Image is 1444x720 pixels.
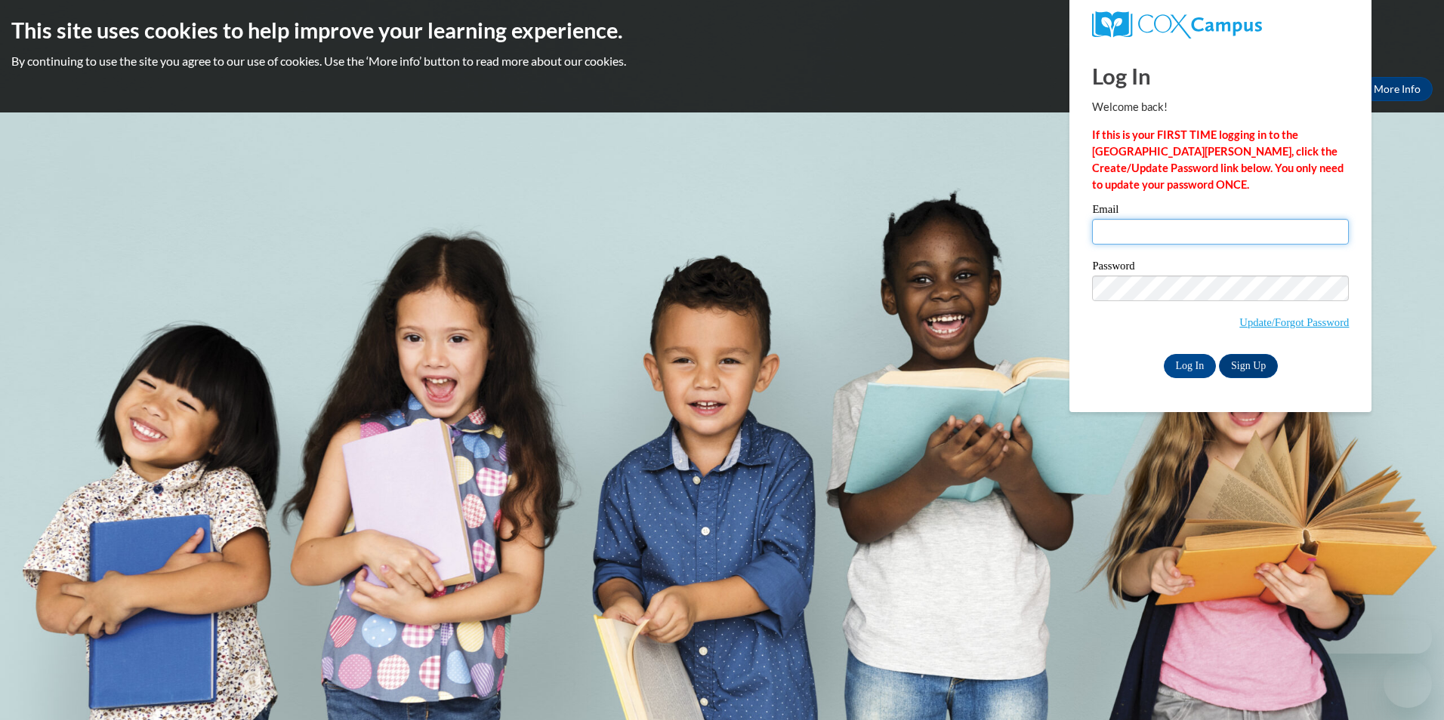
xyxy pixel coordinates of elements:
h2: This site uses cookies to help improve your learning experience. [11,15,1433,45]
a: Sign Up [1219,354,1278,378]
iframe: Button to launch messaging window [1384,660,1432,708]
a: More Info [1362,77,1433,101]
iframe: Message from company [1314,620,1432,654]
label: Email [1092,204,1349,219]
a: Update/Forgot Password [1239,316,1349,328]
p: By continuing to use the site you agree to our use of cookies. Use the ‘More info’ button to read... [11,53,1433,69]
a: COX Campus [1092,11,1349,38]
h1: Log In [1092,60,1349,91]
strong: If this is your FIRST TIME logging in to the [GEOGRAPHIC_DATA][PERSON_NAME], click the Create/Upd... [1092,128,1344,191]
p: Welcome back! [1092,99,1349,115]
img: COX Campus [1092,11,1261,38]
input: Log In [1164,354,1217,378]
label: Password [1092,260,1349,275]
